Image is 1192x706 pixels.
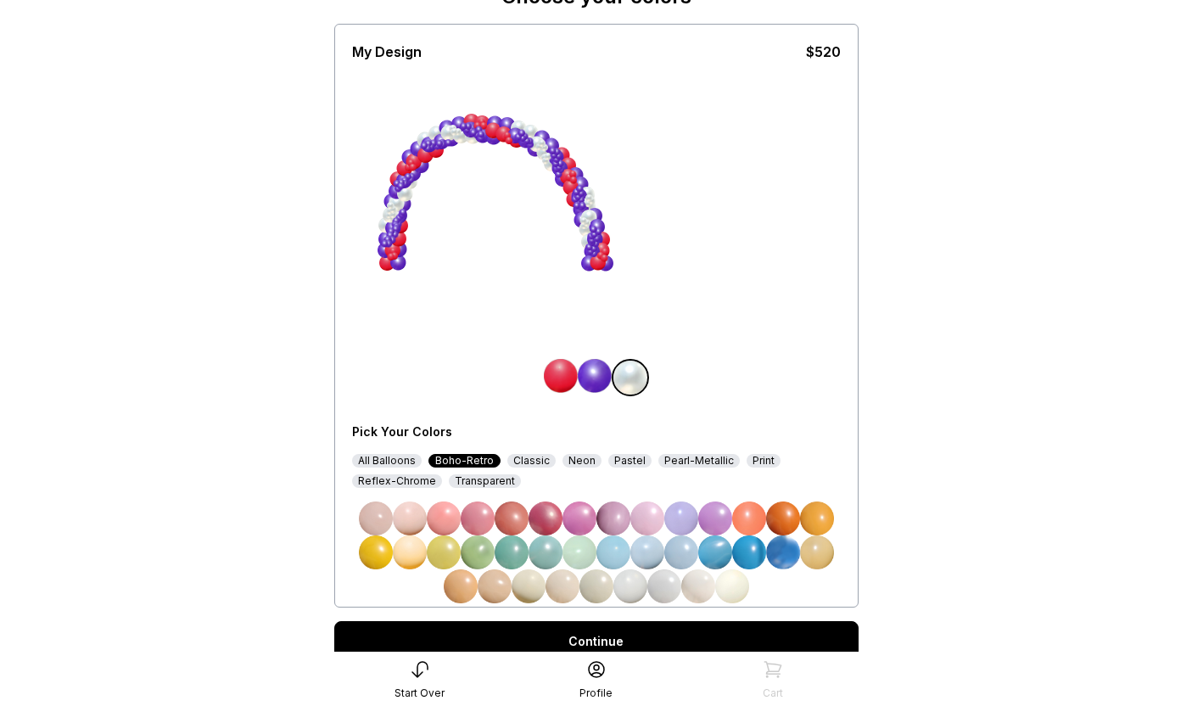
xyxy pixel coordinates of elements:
[579,686,613,700] div: Profile
[507,454,556,468] div: Classic
[562,454,602,468] div: Neon
[395,686,445,700] div: Start Over
[352,42,422,62] div: My Design
[352,474,442,488] div: Reflex-Chrome
[428,454,501,468] div: Boho-Retro
[449,474,521,488] div: Transparent
[352,454,422,468] div: All Balloons
[334,621,859,662] a: Continue
[608,454,652,468] div: Pastel
[352,423,646,440] div: Pick Your Colors
[658,454,740,468] div: Pearl-Metallic
[747,454,781,468] div: Print
[763,686,783,700] div: Cart
[806,42,841,62] div: $520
